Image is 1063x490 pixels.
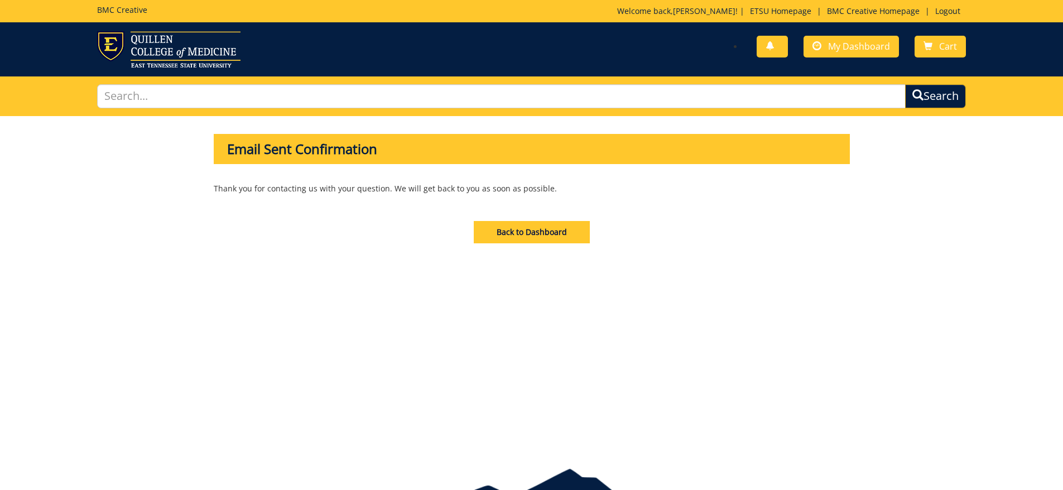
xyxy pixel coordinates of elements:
[97,84,906,108] input: Search...
[828,40,890,52] span: My Dashboard
[617,6,966,17] p: Welcome back, ! | | |
[915,36,966,57] a: Cart
[673,6,735,16] a: [PERSON_NAME]
[214,183,850,194] p: Thank you for contacting us with your question. We will get back to you as soon as possible.
[930,6,966,16] a: Logout
[97,31,241,68] img: ETSU logo
[821,6,925,16] a: BMC Creative Homepage
[905,84,966,108] button: Search
[97,6,147,14] h5: BMC Creative
[939,40,957,52] span: Cart
[474,221,590,243] a: Back to Dashboard
[804,36,899,57] a: My Dashboard
[214,134,850,164] p: Email Sent Confirmation
[744,6,817,16] a: ETSU Homepage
